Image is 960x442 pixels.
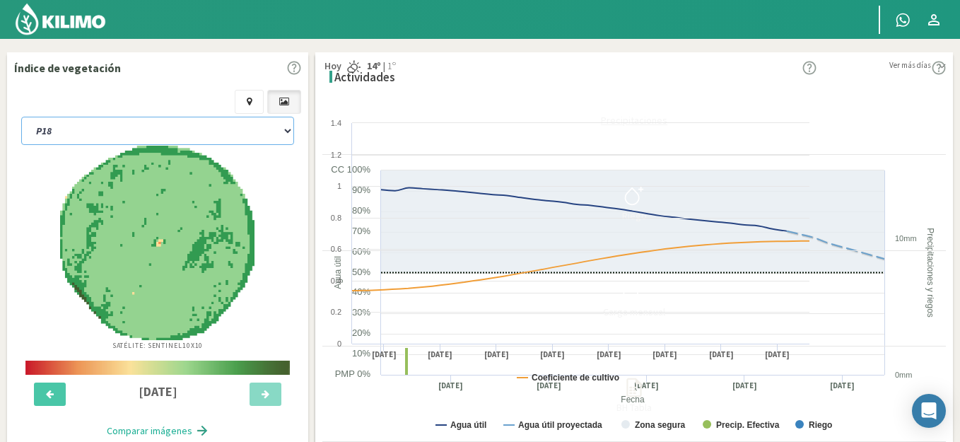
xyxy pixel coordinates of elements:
img: Kilimo [14,2,107,36]
text: [DATE] [765,349,790,360]
text: [DATE] [484,349,509,360]
div: Open Intercom Messenger [912,394,946,428]
text: 0.6 [331,245,341,253]
text: [DATE] [597,349,621,360]
img: bc67bff8-695a-4ba5-8ff8-624d45f08d9d_-_sentinel_-_2025-08-08.png [60,146,254,340]
p: Satélite: Sentinel [112,340,204,351]
text: [DATE] [428,349,452,360]
text: 1 [337,182,341,190]
text: [DATE] [709,349,734,360]
p: Índice de vegetación [14,59,121,76]
text: 0.2 [331,308,341,316]
text: 0 [337,339,341,348]
span: 10X10 [182,341,204,350]
text: [DATE] [652,349,677,360]
div: Precipitaciones [327,115,942,125]
text: Coeficiente de cultivo [532,373,619,383]
text: 0.8 [331,214,341,222]
text: [DATE] [372,349,397,360]
text: 1.4 [331,119,341,127]
button: Precipitaciones [322,59,946,155]
img: scale [25,361,290,375]
div: BH Tabla [327,402,942,412]
text: [DATE] [540,349,565,360]
h4: Actividades [334,71,395,84]
text: 0.4 [331,277,341,285]
h4: [DATE] [90,385,226,399]
text: 1.2 [331,151,341,159]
